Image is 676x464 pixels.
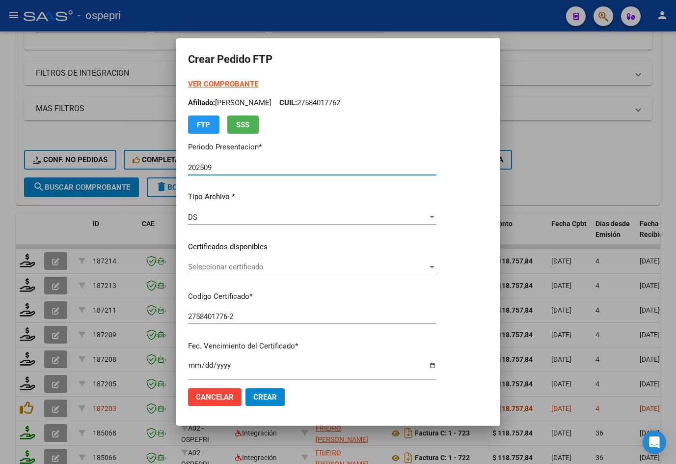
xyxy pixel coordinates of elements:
button: Crear [245,388,285,406]
p: Periodo Presentacion [188,142,436,153]
p: [PERSON_NAME] 27584017762 [188,97,436,109]
h2: Crear Pedido FTP [188,50,488,69]
span: Seleccionar certificado [188,262,428,271]
p: Certificados disponibles [188,241,436,253]
a: VER COMPROBANTE [188,80,258,88]
span: SSS [236,120,249,129]
button: FTP [188,116,219,134]
p: Tipo Archivo * [188,191,436,203]
span: Afiliado: [188,98,215,107]
span: DS [188,213,197,222]
button: Cancelar [188,388,242,406]
p: Fec. Vencimiento del Certificado [188,341,436,352]
span: FTP [197,120,210,129]
span: CUIL: [279,98,297,107]
span: Cancelar [196,393,234,402]
div: Open Intercom Messenger [643,431,666,454]
p: Codigo Certificado [188,291,436,302]
span: Crear [253,393,277,402]
button: SSS [227,116,259,134]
